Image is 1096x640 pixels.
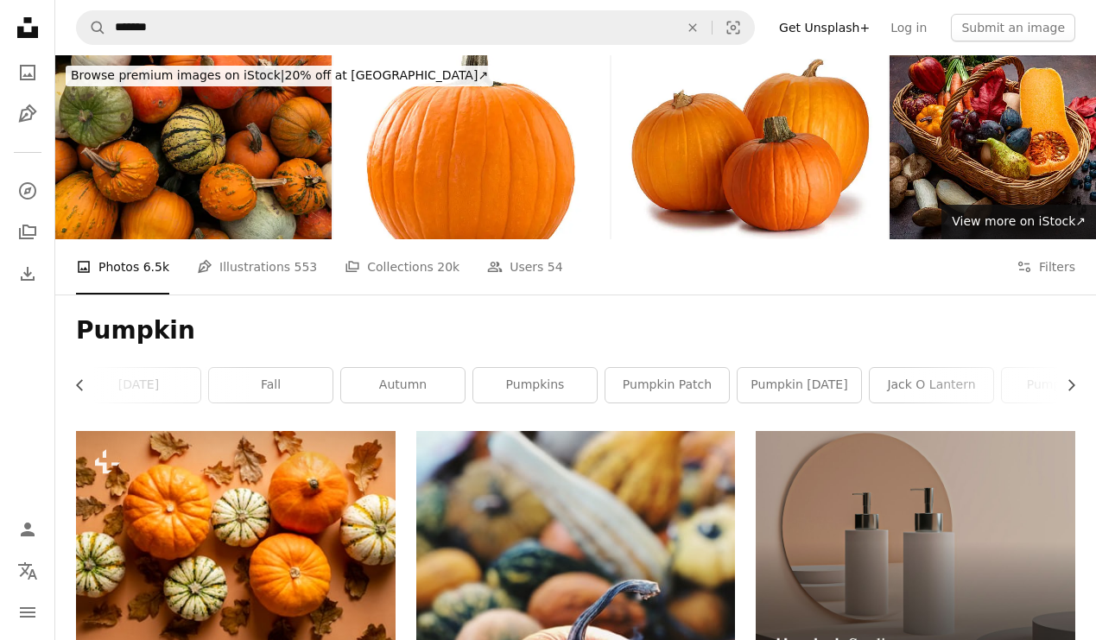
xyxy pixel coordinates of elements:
a: fall [209,368,333,402]
form: Find visuals sitewide [76,10,755,45]
a: jack o lantern [870,368,993,402]
img: Three Pumpkins Isolated on White [611,55,888,239]
span: 553 [295,257,318,276]
a: Collections 20k [345,239,459,295]
img: Fall Pumpkin and Gourd Halloween Halloween And Thanksgiving Background [55,55,332,239]
button: scroll list to the left [76,368,96,402]
h1: Pumpkin [76,315,1075,346]
a: pumpkin [DATE] [738,368,861,402]
a: autumn [341,368,465,402]
button: Language [10,554,45,588]
button: Menu [10,595,45,630]
div: 20% off at [GEOGRAPHIC_DATA] ↗ [66,66,493,86]
a: [DATE] [77,368,200,402]
a: Collections [10,215,45,250]
button: scroll list to the right [1055,368,1075,402]
button: Visual search [713,11,754,44]
a: Get Unsplash+ [769,14,880,41]
a: Log in [880,14,937,41]
span: View more on iStock ↗ [952,214,1086,228]
img: Pumpkin [333,55,610,239]
a: Illustrations 553 [197,239,317,295]
a: View more on iStock↗ [941,205,1096,239]
a: Browse premium images on iStock|20% off at [GEOGRAPHIC_DATA]↗ [55,55,504,97]
a: pumpkins [473,368,597,402]
a: Users 54 [487,239,563,295]
button: Submit an image [951,14,1075,41]
a: Photos [10,55,45,90]
button: Filters [1017,239,1075,295]
button: Clear [674,11,712,44]
span: Browse premium images on iStock | [71,68,284,82]
a: Illustrations [10,97,45,131]
a: Explore [10,174,45,208]
a: pumpkin patch [605,368,729,402]
span: 54 [548,257,563,276]
a: Log in / Sign up [10,512,45,547]
a: Autumn composition. Flat lay pumpkins and dry oak leaves on orange background. Autumn, fall conce... [76,529,396,545]
span: 20k [437,257,459,276]
button: Search Unsplash [77,11,106,44]
a: Home — Unsplash [10,10,45,48]
a: Download History [10,257,45,291]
